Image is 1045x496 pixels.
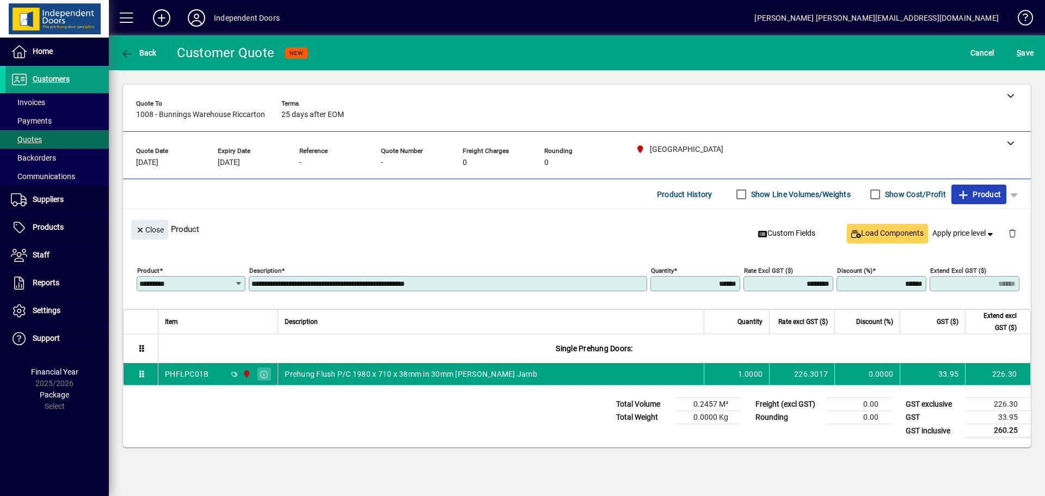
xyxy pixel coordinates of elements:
label: Show Cost/Profit [883,189,946,200]
span: Suppliers [33,195,64,204]
span: Quantity [737,316,763,328]
span: Products [33,223,64,231]
app-page-header-button: Delete [999,228,1025,238]
span: GST ($) [937,316,958,328]
div: 226.3017 [776,369,828,379]
a: Suppliers [5,186,109,213]
span: ave [1017,44,1034,62]
span: Prehung Flush P/C 1980 x 710 x 38mm in 30mm [PERSON_NAME] Jamb [285,369,537,379]
div: Single Prehung Doors: [158,334,1030,363]
span: Package [40,390,69,399]
td: 0.2457 M³ [676,398,741,411]
span: Item [165,316,178,328]
span: Product History [657,186,712,203]
span: Extend excl GST ($) [972,310,1017,334]
mat-label: Extend excl GST ($) [930,267,986,274]
span: Support [33,334,60,342]
button: Profile [179,8,214,28]
span: Reports [33,278,59,287]
span: Product [957,186,1001,203]
button: Apply price level [928,224,1000,243]
td: 0.00 [826,411,892,424]
span: Load Components [851,228,924,239]
button: Product History [653,185,717,204]
a: Support [5,325,109,352]
span: [DATE] [136,158,158,167]
td: 0.0000 Kg [676,411,741,424]
a: Reports [5,270,109,297]
a: Knowledge Base [1010,2,1031,38]
span: 0 [463,158,467,167]
td: Freight (excl GST) [750,398,826,411]
a: Quotes [5,130,109,149]
div: PHFLPC01B [165,369,208,379]
button: Load Components [847,224,928,243]
span: Staff [33,250,50,259]
a: Staff [5,242,109,269]
span: Financial Year [31,368,78,376]
td: 226.30 [966,398,1031,411]
div: Independent Doors [214,9,280,27]
span: Christchurch [239,368,252,380]
button: Delete [999,220,1025,246]
td: GST [900,411,966,424]
span: 1008 - Bunnings Warehouse Riccarton [136,111,265,119]
mat-label: Discount (%) [837,267,872,274]
span: Home [33,47,53,56]
span: Description [285,316,318,328]
mat-label: Description [249,267,281,274]
span: Customers [33,75,70,83]
button: Save [1014,43,1036,63]
span: Settings [33,306,60,315]
span: - [381,158,383,167]
button: Back [118,43,159,63]
td: GST exclusive [900,398,966,411]
span: Back [120,48,157,57]
button: Cancel [968,43,997,63]
span: Rate excl GST ($) [778,316,828,328]
span: S [1017,48,1021,57]
a: Settings [5,297,109,324]
span: Quotes [11,135,42,144]
label: Show Line Volumes/Weights [749,189,851,200]
span: Invoices [11,98,45,107]
td: 226.30 [965,363,1030,385]
button: Product [951,185,1006,204]
span: 1.0000 [738,369,763,379]
span: Custom Fields [758,228,816,239]
td: Total Weight [611,411,676,424]
span: 0 [544,158,549,167]
a: Invoices [5,93,109,112]
span: Apply price level [932,228,995,239]
a: Communications [5,167,109,186]
mat-label: Quantity [651,267,674,274]
mat-label: Product [137,267,159,274]
mat-label: Rate excl GST ($) [744,267,793,274]
span: NEW [290,50,303,57]
td: 33.95 [966,411,1031,424]
td: 0.00 [826,398,892,411]
td: 0.0000 [834,363,900,385]
span: - [299,158,302,167]
span: Payments [11,117,52,125]
button: Add [144,8,179,28]
div: Customer Quote [177,44,275,62]
app-page-header-button: Close [128,224,171,234]
td: Total Volume [611,398,676,411]
a: Home [5,38,109,65]
span: 25 days after EOM [281,111,344,119]
span: Cancel [970,44,994,62]
td: Rounding [750,411,826,424]
button: Close [131,220,168,240]
span: Communications [11,172,75,181]
span: [DATE] [218,158,240,167]
a: Payments [5,112,109,130]
span: Backorders [11,154,56,162]
td: 33.95 [900,363,965,385]
div: [PERSON_NAME] [PERSON_NAME][EMAIL_ADDRESS][DOMAIN_NAME] [754,9,999,27]
td: GST inclusive [900,424,966,438]
button: Custom Fields [754,224,820,243]
div: Product [123,209,1031,249]
span: Discount (%) [856,316,893,328]
a: Backorders [5,149,109,167]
